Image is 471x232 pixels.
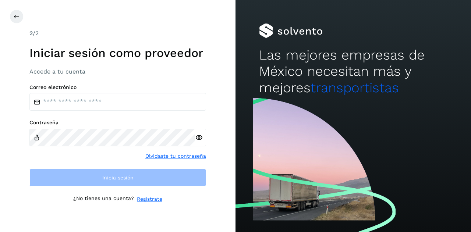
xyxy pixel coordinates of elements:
[29,119,206,126] label: Contraseña
[311,80,399,96] span: transportistas
[29,169,206,186] button: Inicia sesión
[29,68,206,75] h3: Accede a tu cuenta
[145,152,206,160] a: Olvidaste tu contraseña
[137,195,162,203] a: Regístrate
[29,84,206,90] label: Correo electrónico
[102,175,134,180] span: Inicia sesión
[73,195,134,203] p: ¿No tienes una cuenta?
[29,46,206,60] h1: Iniciar sesión como proveedor
[259,47,447,96] h2: Las mejores empresas de México necesitan más y mejores
[29,29,206,38] div: /2
[29,30,33,37] span: 2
